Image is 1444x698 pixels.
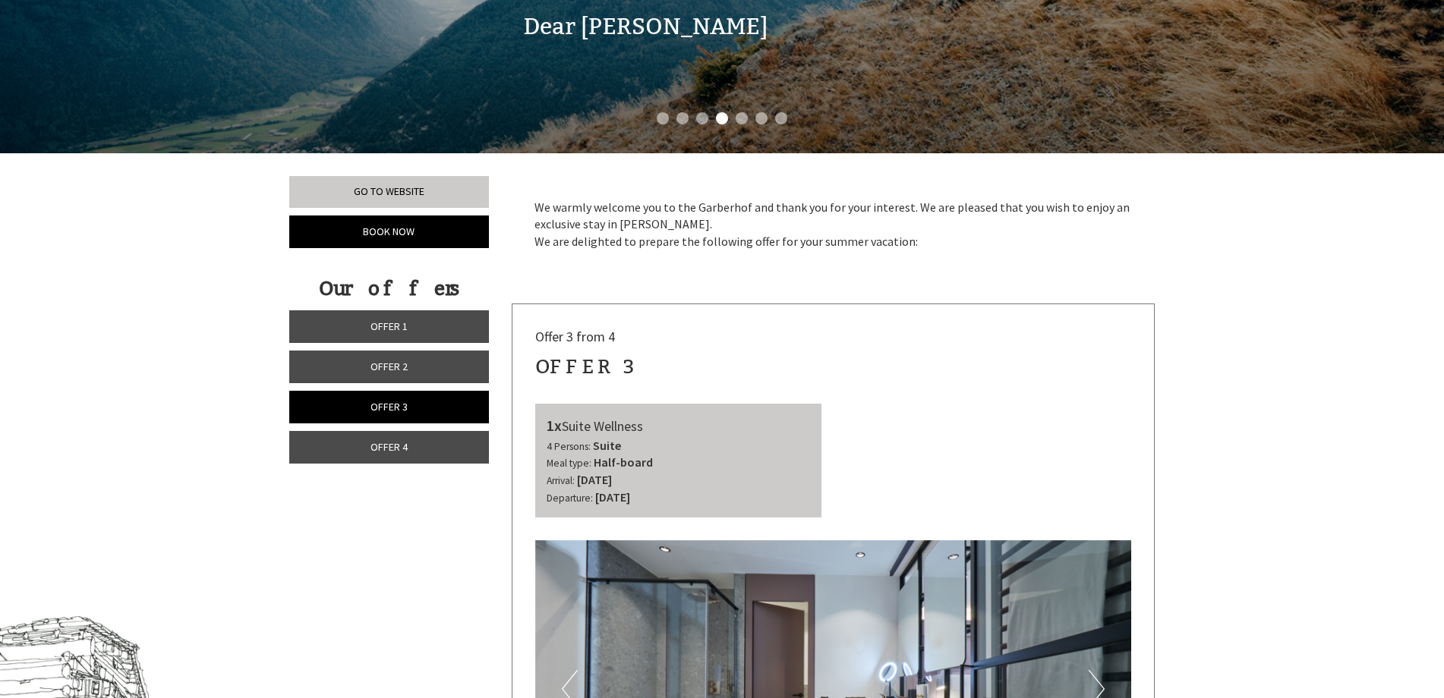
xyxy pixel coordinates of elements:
span: Offer 4 [370,440,408,454]
h1: Dear [PERSON_NAME] [523,14,768,39]
span: Offer 2 [370,360,408,373]
b: 1x [547,416,562,435]
span: Offer 3 from 4 [535,328,615,345]
a: Book now [289,215,489,248]
span: Offer 3 [370,400,408,413]
a: Go to website [289,176,489,208]
b: Suite [593,438,621,453]
small: Meal type: [547,457,591,470]
span: Offer 1 [370,319,408,333]
b: [DATE] [595,489,630,505]
b: [DATE] [577,472,612,487]
p: We warmly welcome you to the Garberhof and thank you for your interest. We are pleased that you w... [534,199,1133,251]
b: Half-board [594,454,653,470]
div: Suite Wellness [547,415,811,437]
small: 4 Persons: [547,440,591,453]
div: Our offers [289,275,489,303]
div: Offer 3 [535,353,636,381]
small: Departure: [547,492,593,505]
small: Arrival: [547,474,575,487]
